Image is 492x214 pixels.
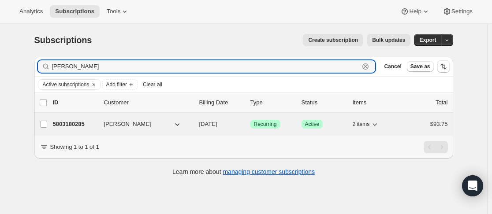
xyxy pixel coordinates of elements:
[101,5,134,18] button: Tools
[199,121,217,127] span: [DATE]
[53,98,448,107] div: IDCustomerBilling DateTypeStatusItemsTotal
[52,60,360,73] input: Filter subscribers
[199,98,243,107] p: Billing Date
[437,60,450,73] button: Sort the results
[102,79,138,90] button: Add filter
[34,35,92,45] span: Subscriptions
[410,63,430,70] span: Save as
[308,37,358,44] span: Create subscription
[89,80,98,89] button: Clear
[409,8,421,15] span: Help
[437,5,478,18] button: Settings
[55,8,94,15] span: Subscriptions
[380,61,405,72] button: Cancel
[372,37,405,44] span: Bulk updates
[436,98,447,107] p: Total
[451,8,473,15] span: Settings
[424,141,448,153] nav: Pagination
[38,80,89,89] button: Active subscriptions
[19,8,43,15] span: Analytics
[367,34,410,46] button: Bulk updates
[250,98,294,107] div: Type
[172,167,315,176] p: Learn more about
[53,120,97,129] p: 5803180285
[419,37,436,44] span: Export
[353,118,380,130] button: 2 items
[414,34,441,46] button: Export
[384,63,401,70] span: Cancel
[361,62,370,71] button: Clear
[302,98,346,107] p: Status
[53,98,97,107] p: ID
[305,121,320,128] span: Active
[104,120,151,129] span: [PERSON_NAME]
[143,81,162,88] span: Clear all
[395,5,435,18] button: Help
[430,121,448,127] span: $93.75
[223,168,315,175] a: managing customer subscriptions
[50,143,99,151] p: Showing 1 to 1 of 1
[106,81,127,88] span: Add filter
[139,79,166,90] button: Clear all
[254,121,277,128] span: Recurring
[407,61,434,72] button: Save as
[107,8,120,15] span: Tools
[303,34,363,46] button: Create subscription
[99,117,187,131] button: [PERSON_NAME]
[14,5,48,18] button: Analytics
[43,81,89,88] span: Active subscriptions
[53,118,448,130] div: 5803180285[PERSON_NAME][DATE]SuccessRecurringSuccessActive2 items$93.75
[353,98,397,107] div: Items
[104,98,192,107] p: Customer
[462,175,483,196] div: Open Intercom Messenger
[50,5,100,18] button: Subscriptions
[353,121,370,128] span: 2 items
